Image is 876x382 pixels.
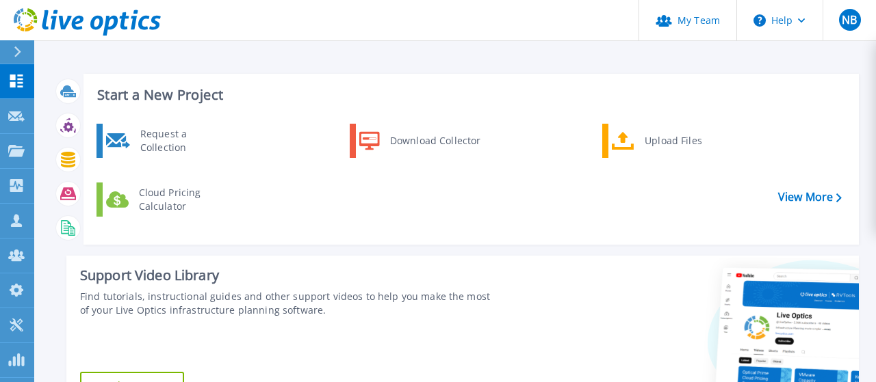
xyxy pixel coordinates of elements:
div: Request a Collection [133,127,233,154]
div: Upload Files [638,127,739,154]
div: Download Collector [383,127,487,154]
div: Cloud Pricing Calculator [132,186,233,213]
a: Upload Files [602,124,743,158]
h3: Start a New Project [97,87,841,103]
a: Download Collector [350,124,490,158]
div: Support Video Library [80,267,492,284]
a: View More [778,191,842,204]
a: Cloud Pricing Calculator [96,182,237,217]
a: Request a Collection [96,124,237,158]
span: NB [842,14,857,25]
div: Find tutorials, instructional guides and other support videos to help you make the most of your L... [80,290,492,317]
